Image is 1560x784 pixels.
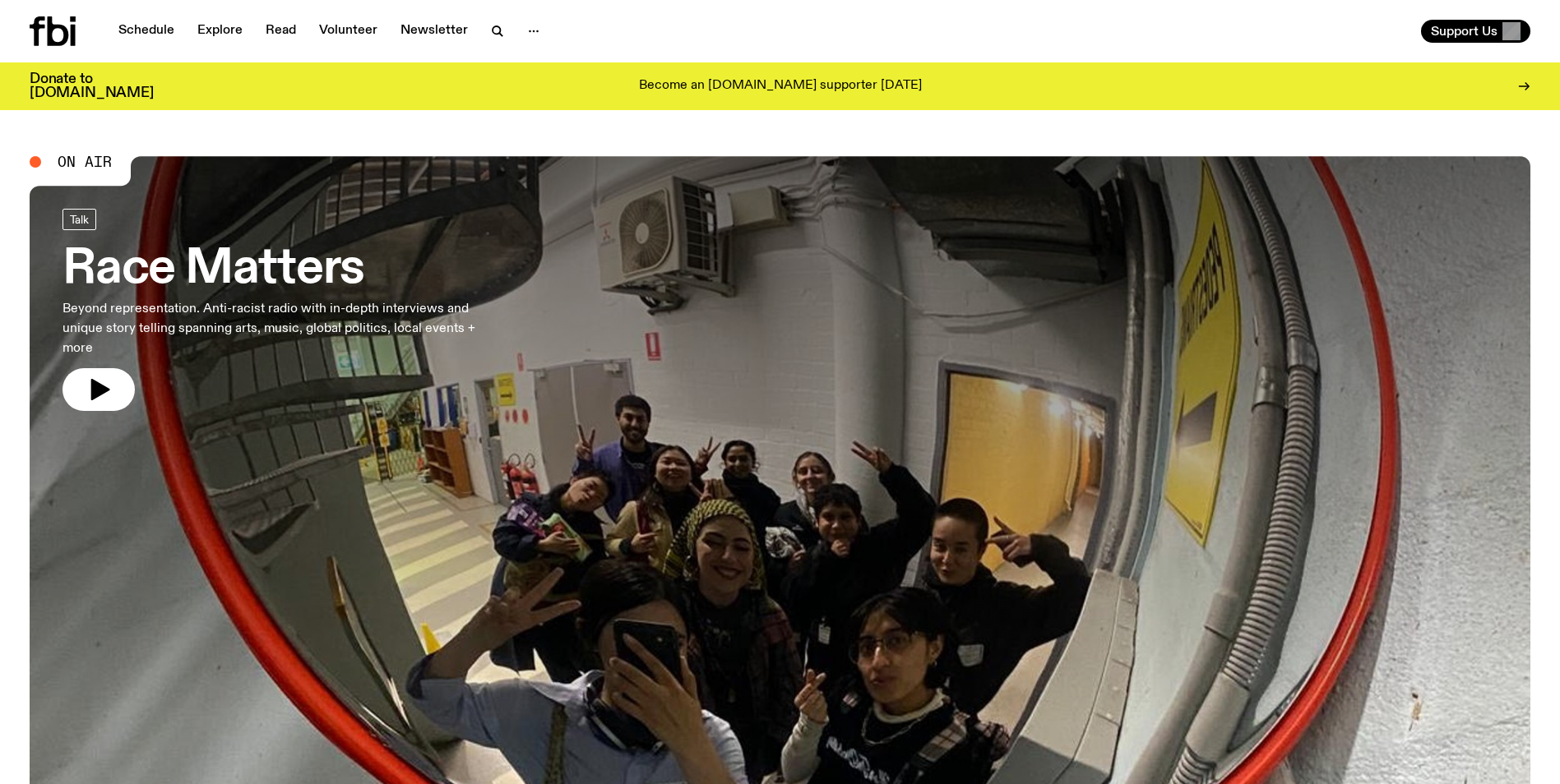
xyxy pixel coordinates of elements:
[62,299,484,358] p: Beyond representation. Anti-racist radio with in-depth interviews and unique story telling spanni...
[309,20,387,43] a: Volunteer
[1421,20,1530,43] button: Support Us
[639,79,922,94] p: Become an [DOMAIN_NAME] supporter [DATE]
[30,72,154,100] h3: Donate to [DOMAIN_NAME]
[256,20,306,43] a: Read
[62,209,96,230] a: Talk
[1431,24,1498,39] span: Support Us
[109,20,184,43] a: Schedule
[58,154,112,169] span: On Air
[187,20,252,43] a: Explore
[62,209,484,411] a: Race MattersBeyond representation. Anti-racist radio with in-depth interviews and unique story te...
[70,213,89,225] span: Talk
[62,247,484,293] h3: Race Matters
[391,20,478,43] a: Newsletter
